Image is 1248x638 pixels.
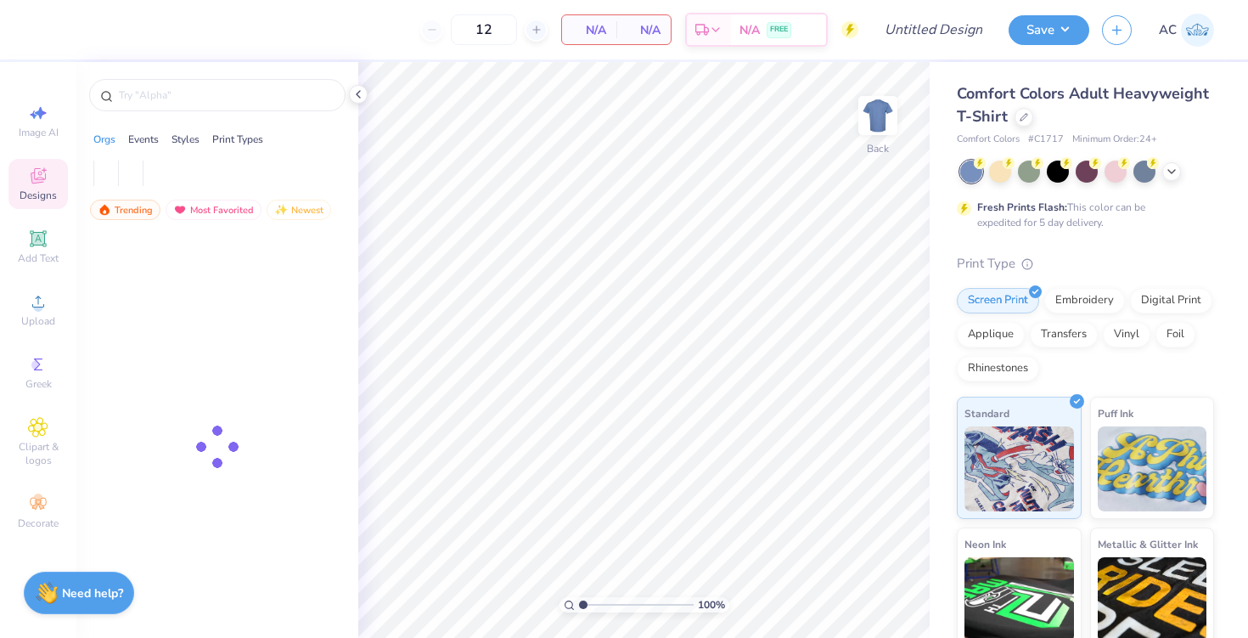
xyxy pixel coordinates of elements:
[1159,14,1214,47] a: AC
[1098,404,1133,422] span: Puff Ink
[957,288,1039,313] div: Screen Print
[1181,14,1214,47] img: Alina Cote
[770,24,788,36] span: FREE
[1159,20,1177,40] span: AC
[861,99,895,133] img: Back
[957,254,1214,274] div: Print Type
[451,14,517,45] input: – –
[1009,15,1089,45] button: Save
[698,597,725,613] span: 100 %
[171,132,200,147] div: Styles
[627,21,661,39] span: N/A
[1098,535,1198,553] span: Metallic & Glitter Ink
[166,200,261,220] div: Most Favorited
[21,314,55,328] span: Upload
[739,21,760,39] span: N/A
[25,377,52,391] span: Greek
[871,13,996,47] input: Untitled Design
[1030,322,1098,347] div: Transfers
[274,204,288,216] img: Newest.gif
[19,126,59,139] span: Image AI
[957,356,1039,381] div: Rhinestones
[964,426,1074,511] img: Standard
[957,133,1020,147] span: Comfort Colors
[18,251,59,265] span: Add Text
[1155,322,1195,347] div: Foil
[267,200,331,220] div: Newest
[18,517,59,530] span: Decorate
[867,141,889,156] div: Back
[964,535,1006,553] span: Neon Ink
[1044,288,1125,313] div: Embroidery
[1130,288,1212,313] div: Digital Print
[1098,426,1207,511] img: Puff Ink
[1103,322,1150,347] div: Vinyl
[173,204,187,216] img: most_fav.gif
[964,404,1009,422] span: Standard
[977,200,1067,214] strong: Fresh Prints Flash:
[20,189,57,202] span: Designs
[1028,133,1064,147] span: # C1717
[62,585,123,601] strong: Need help?
[957,322,1025,347] div: Applique
[98,204,111,216] img: trending.gif
[572,21,606,39] span: N/A
[117,87,334,104] input: Try "Alpha"
[8,440,68,467] span: Clipart & logos
[93,132,115,147] div: Orgs
[212,132,263,147] div: Print Types
[1072,133,1157,147] span: Minimum Order: 24 +
[977,200,1186,230] div: This color can be expedited for 5 day delivery.
[957,83,1209,127] span: Comfort Colors Adult Heavyweight T-Shirt
[90,200,160,220] div: Trending
[128,132,159,147] div: Events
